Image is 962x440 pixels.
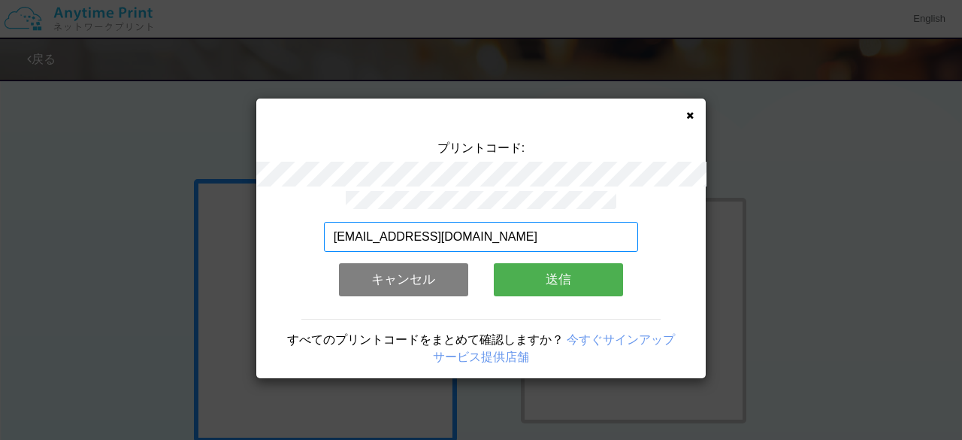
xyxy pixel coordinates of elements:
input: メールアドレス [324,222,639,252]
a: 今すぐサインアップ [567,333,675,346]
a: サービス提供店舗 [433,350,529,363]
span: すべてのプリントコードをまとめて確認しますか？ [287,333,564,346]
button: 送信 [494,263,623,296]
button: キャンセル [339,263,468,296]
span: プリントコード: [437,141,525,154]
